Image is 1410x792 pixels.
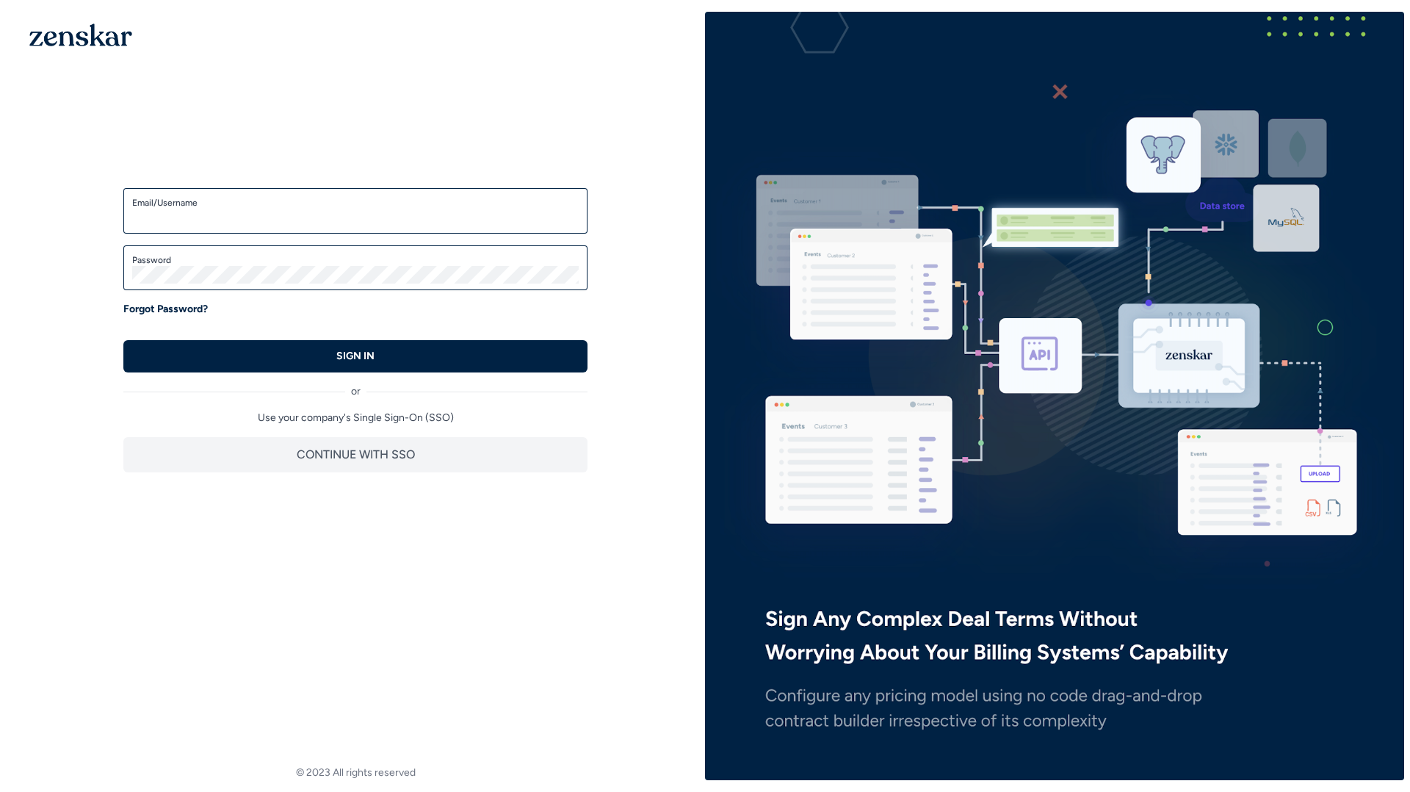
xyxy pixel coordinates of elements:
[336,349,375,364] p: SIGN IN
[123,437,587,472] button: CONTINUE WITH SSO
[6,766,705,780] footer: © 2023 All rights reserved
[123,302,208,317] a: Forgot Password?
[132,197,579,209] label: Email/Username
[123,372,587,399] div: or
[132,254,579,266] label: Password
[29,24,132,46] img: 1OGAJ2xQqyY4LXKgY66KYq0eOWRCkrZdAb3gUhuVAqdWPZE9SRJmCz+oDMSn4zDLXe31Ii730ItAGKgCKgCCgCikA4Av8PJUP...
[123,340,587,372] button: SIGN IN
[123,411,587,425] p: Use your company's Single Sign-On (SSO)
